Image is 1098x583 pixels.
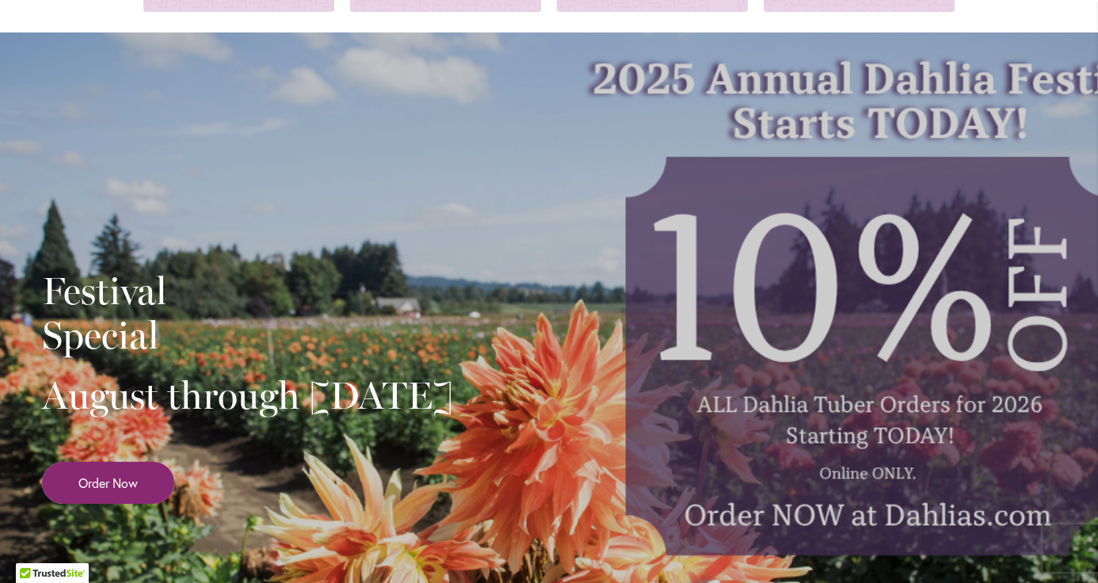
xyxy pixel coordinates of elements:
[78,474,138,492] span: Order Now
[42,269,453,357] h2: Festival Special
[42,373,453,417] h2: August through [DATE]
[42,462,174,504] a: Order Now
